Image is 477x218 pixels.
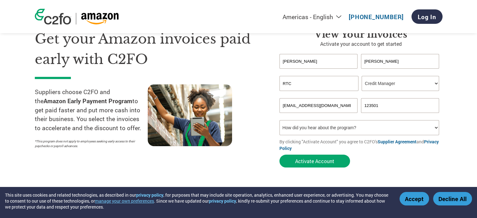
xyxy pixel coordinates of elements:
input: Phone* [361,98,439,113]
a: privacy policy [136,192,163,198]
select: Title/Role [362,76,439,91]
button: Accept [400,192,429,205]
a: [PHONE_NUMBER] [349,13,404,21]
p: Suppliers choose C2FO and the to get paid faster and put more cash into their business. You selec... [35,88,148,133]
div: Invalid company name or company name is too long [279,92,439,96]
a: privacy policy [209,198,236,204]
h1: Get your Amazon invoices paid early with C2FO [35,29,261,69]
img: Amazon [81,13,119,24]
p: *This program does not apply to employees seeking early access to their paychecks or payroll adva... [35,139,141,148]
input: Invalid Email format [279,98,358,113]
strong: Amazon Early Payment Program [44,97,132,105]
div: Inavlid Phone Number [361,114,439,118]
input: Last Name* [361,54,439,69]
div: Invalid last name or last name is too long [361,69,439,73]
p: By clicking "Activate Account" you agree to C2FO's and [279,138,443,152]
a: Log In [411,9,443,24]
img: supply chain worker [148,84,232,146]
div: Inavlid Email Address [279,114,358,118]
button: manage your own preferences [95,198,154,204]
img: c2fo logo [35,9,71,24]
button: Activate Account [279,155,350,167]
div: Invalid first name or first name is too long [279,69,358,73]
h3: View Your Invoices [279,29,443,40]
a: Supplier Agreement [378,139,416,145]
a: Privacy Policy [279,139,439,151]
input: Your company name* [279,76,358,91]
input: First Name* [279,54,358,69]
div: This site uses cookies and related technologies, as described in our , for purposes that may incl... [5,192,390,210]
button: Decline All [433,192,472,205]
p: Activate your account to get started [279,40,443,48]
